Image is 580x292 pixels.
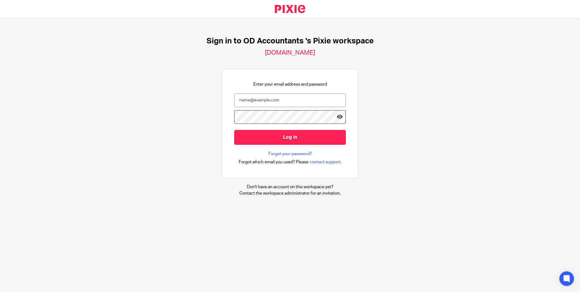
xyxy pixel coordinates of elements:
[239,158,342,165] div: .
[239,184,341,190] p: Don't have an account on this workspace yet?
[268,151,312,157] a: Forgot your password?
[239,190,341,196] p: Contact the workspace administrator for an invitation.
[234,130,346,145] input: Log in
[310,159,340,165] span: contact support
[234,93,346,107] input: name@example.com
[253,81,327,87] p: Enter your email address and password
[207,36,374,46] h1: Sign in to OD Accountants 's Pixie workspace
[239,159,309,165] span: Forgot which email you used? Please
[265,49,315,57] h2: [DOMAIN_NAME]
